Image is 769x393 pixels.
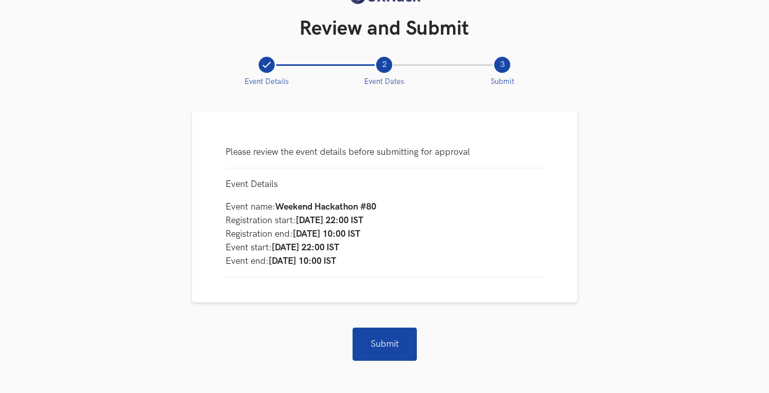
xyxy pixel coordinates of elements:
label: Event end: [226,256,269,266]
span: [DATE] 10:00 IST [269,256,337,266]
span: 2 [382,57,387,73]
label: Registration end: [226,229,293,239]
span: [DATE] 22:00 IST [296,215,364,226]
h1: Review and Submit [208,17,562,41]
p: Event Details [226,177,278,191]
span: Weekend Hackathon #80 [276,202,377,212]
label: Event start: [226,242,272,253]
p: Event name: [226,200,543,214]
span: [DATE] 22:00 IST [272,242,340,253]
div: Multi-step indicator [208,57,562,86]
a: Submit [353,328,417,361]
span: [DATE] 10:00 IST [293,229,361,239]
label: Registration start: [226,215,296,226]
span: 3 [500,57,505,73]
span: Submit [362,334,408,355]
p: Please review the event details before submitting for approval [226,145,543,159]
